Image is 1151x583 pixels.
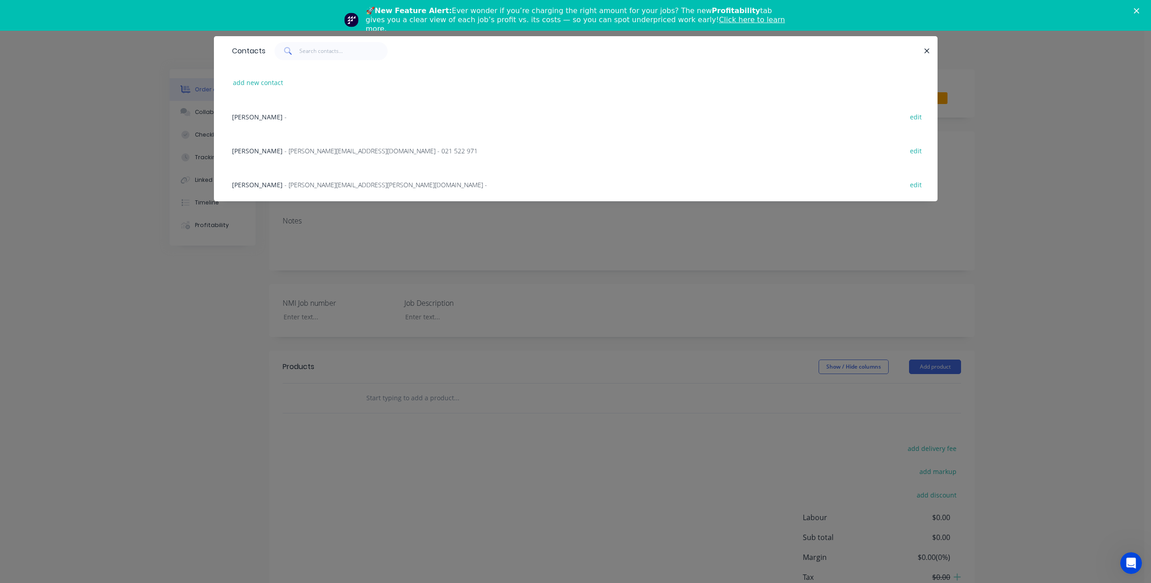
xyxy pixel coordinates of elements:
a: Click here to learn more. [366,15,785,33]
button: add new contact [228,76,288,89]
div: Close [1134,8,1143,14]
img: Profile image for Team [344,13,359,27]
button: edit [905,144,927,156]
div: Close [159,4,175,20]
span: [PERSON_NAME] [232,180,283,189]
input: Search contacts... [299,42,388,60]
iframe: Intercom live chat [1120,552,1142,574]
span: - [PERSON_NAME][EMAIL_ADDRESS][PERSON_NAME][DOMAIN_NAME] - [284,180,487,189]
b: New Feature Alert: [375,6,452,15]
button: edit [905,178,927,190]
button: edit [905,110,927,123]
span: [PERSON_NAME] [232,113,283,121]
span: [PERSON_NAME] [232,147,283,155]
div: 🚀 Ever wonder if you’re charging the right amount for your jobs? The new tab gives you a clear vi... [366,6,793,33]
span: - [PERSON_NAME][EMAIL_ADDRESS][DOMAIN_NAME] - 021 522 971 [284,147,478,155]
button: go back [6,4,23,21]
b: Profitability [712,6,760,15]
span: - [284,113,287,121]
div: Contacts [227,37,265,66]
